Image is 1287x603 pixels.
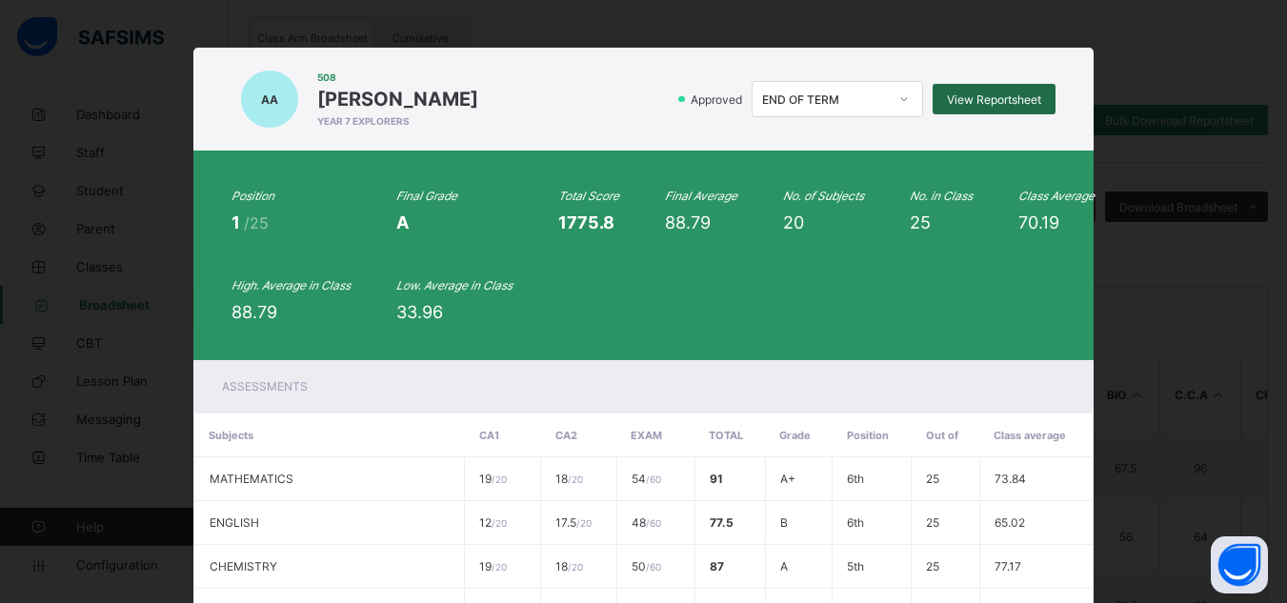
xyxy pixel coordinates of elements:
[396,278,513,292] i: Low. Average in Class
[995,472,1026,486] span: 73.84
[780,559,788,573] span: A
[646,473,661,485] span: / 60
[1211,536,1268,593] button: Open asap
[555,559,583,573] span: 18
[710,559,724,573] span: 87
[689,92,748,107] span: Approved
[709,429,743,442] span: Total
[947,92,1041,107] span: View Reportsheet
[492,473,507,485] span: / 20
[492,517,507,529] span: / 20
[995,559,1021,573] span: 77.17
[555,515,592,530] span: 17.5
[479,429,499,442] span: CA1
[479,515,507,530] span: 12
[244,213,269,232] span: /25
[317,88,478,111] span: [PERSON_NAME]
[396,212,409,232] span: A
[632,472,661,486] span: 54
[209,429,253,442] span: Subjects
[783,189,864,203] i: No. of Subjects
[231,278,351,292] i: High. Average in Class
[910,212,931,232] span: 25
[926,559,939,573] span: 25
[710,472,723,486] span: 91
[780,472,795,486] span: A+
[783,212,804,232] span: 20
[492,561,507,573] span: / 20
[555,472,583,486] span: 18
[222,379,308,393] span: Assessments
[632,559,661,573] span: 50
[210,515,259,530] span: ENGLISH
[261,92,278,107] span: AA
[665,189,737,203] i: Final Average
[231,189,274,203] i: Position
[665,212,711,232] span: 88.79
[926,429,958,442] span: Out of
[646,517,661,529] span: / 60
[910,189,973,203] i: No. in Class
[568,473,583,485] span: / 20
[231,212,244,232] span: 1
[780,515,788,530] span: B
[479,472,507,486] span: 19
[231,302,277,322] span: 88.79
[396,189,457,203] i: Final Grade
[847,559,864,573] span: 5th
[576,517,592,529] span: / 20
[396,302,443,322] span: 33.96
[210,472,293,486] span: MATHEMATICS
[847,472,864,486] span: 6th
[646,561,661,573] span: / 60
[762,92,888,107] div: END OF TERM
[317,71,478,83] span: 508
[994,429,1066,442] span: Class average
[847,515,864,530] span: 6th
[926,472,939,486] span: 25
[847,429,889,442] span: Position
[568,561,583,573] span: / 20
[317,115,478,127] span: YEAR 7 EXPLORERS
[555,429,577,442] span: CA2
[1018,212,1059,232] span: 70.19
[558,189,619,203] i: Total Score
[631,429,662,442] span: EXAM
[710,515,734,530] span: 77.5
[479,559,507,573] span: 19
[779,429,811,442] span: Grade
[210,559,277,573] span: CHEMISTRY
[1018,189,1095,203] i: Class Average
[995,515,1025,530] span: 65.02
[558,212,614,232] span: 1775.8
[926,515,939,530] span: 25
[632,515,661,530] span: 48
